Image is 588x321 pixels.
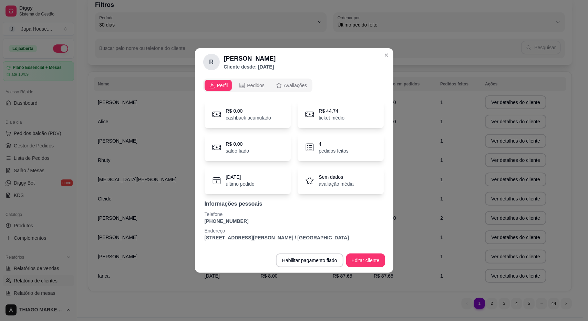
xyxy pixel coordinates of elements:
[381,50,392,61] button: Close
[203,54,220,70] div: R
[205,218,384,225] p: [PHONE_NUMBER]
[226,174,255,180] p: [DATE]
[226,180,255,187] p: último pedido
[203,79,313,92] div: opções
[224,54,276,63] h2: [PERSON_NAME]
[319,180,354,187] p: avaliação média
[226,147,249,154] p: saldo fiado
[217,82,228,89] span: Perfil
[319,107,345,114] p: R$ 44,74
[319,114,345,121] p: ticket médio
[205,234,384,241] p: [STREET_ADDRESS][PERSON_NAME] / [GEOGRAPHIC_DATA]
[319,141,349,147] p: 4
[203,79,385,92] div: opções
[224,63,276,70] p: Cliente desde: [DATE]
[226,107,271,114] p: R$ 0,00
[247,82,265,89] span: Pedidos
[319,147,349,154] p: pedidos feitos
[226,141,249,147] p: R$ 0,00
[346,253,385,267] button: Editar cliente
[276,253,343,267] button: Habilitar pagamento fiado
[205,227,384,234] p: Endereço
[205,200,384,208] p: Informações pessoais
[205,211,384,218] p: Telefone
[284,82,307,89] span: Avaliações
[226,114,271,121] p: cashback acumulado
[319,174,354,180] p: Sem dados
